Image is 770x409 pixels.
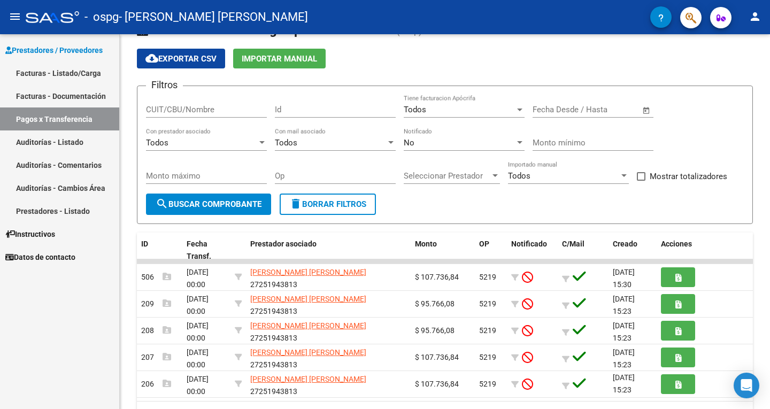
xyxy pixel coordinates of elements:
span: $ 107.736,84 [415,273,459,281]
span: [PERSON_NAME] [PERSON_NAME] [250,348,366,357]
span: 208 [141,326,171,335]
span: [DATE] 15:30 [613,268,635,289]
input: Start date [533,105,567,114]
datatable-header-cell: OP [475,233,507,268]
span: Importar Manual [242,54,317,64]
span: 209 [141,299,171,308]
span: - [PERSON_NAME] [PERSON_NAME] [119,5,308,29]
span: Creado [613,240,637,248]
span: 5219 [479,353,496,361]
span: Mostrar totalizadores [650,170,727,183]
span: 27251943813 [250,375,366,396]
span: $ 107.736,84 [415,353,459,361]
span: Acciones [661,240,692,248]
span: 27251943813 [250,348,366,369]
span: OP [479,240,489,248]
span: 506 [141,273,171,281]
span: 5219 [479,299,496,308]
datatable-header-cell: Monto [411,233,475,268]
span: 207 [141,353,171,361]
span: $ 95.766,08 [415,299,455,308]
span: Todos [275,138,297,148]
span: Todos [146,138,168,148]
span: Instructivos [5,228,55,240]
span: Monto [415,240,437,248]
datatable-header-cell: Acciones [657,233,753,268]
mat-icon: person [749,10,761,23]
datatable-header-cell: Creado [609,233,657,268]
datatable-header-cell: Notificado [507,233,558,268]
span: [DATE] 15:23 [613,295,635,315]
span: [DATE] 00:00 [187,268,209,289]
span: C/Mail [562,240,584,248]
span: Todos [404,105,426,114]
mat-icon: cloud_download [145,52,158,65]
input: End date [577,105,629,114]
span: 206 [141,380,171,388]
span: Fecha Transf. [187,240,211,260]
button: Importar Manual [233,49,326,68]
span: 27251943813 [250,321,366,342]
span: [DATE] 15:23 [613,348,635,369]
datatable-header-cell: Prestador asociado [246,233,411,268]
span: [DATE] 15:23 [613,321,635,342]
h3: Filtros [146,78,183,92]
span: Seleccionar Prestador [404,171,490,181]
span: Exportar CSV [145,54,217,64]
span: Borrar Filtros [289,199,366,209]
button: Exportar CSV [137,49,225,68]
span: 5219 [479,326,496,335]
datatable-header-cell: Fecha Transf. [182,233,230,268]
span: 5219 [479,380,496,388]
span: Buscar Comprobante [156,199,261,209]
mat-icon: search [156,197,168,210]
span: $ 95.766,08 [415,326,455,335]
span: $ 107.736,84 [415,380,459,388]
datatable-header-cell: C/Mail [558,233,609,268]
span: 27251943813 [250,295,366,315]
span: [PERSON_NAME] [PERSON_NAME] [250,321,366,330]
span: 27251943813 [250,268,366,289]
span: [DATE] 00:00 [187,375,209,396]
span: [DATE] 00:00 [187,348,209,369]
span: 5219 [479,273,496,281]
span: [DATE] 00:00 [187,321,209,342]
span: [PERSON_NAME] [PERSON_NAME] [250,295,366,303]
span: Notificado [511,240,547,248]
span: No [404,138,414,148]
mat-icon: menu [9,10,21,23]
span: Datos de contacto [5,251,75,263]
span: Prestador asociado [250,240,317,248]
button: Borrar Filtros [280,194,376,215]
span: - ospg [84,5,119,29]
span: [DATE] 00:00 [187,295,209,315]
datatable-header-cell: ID [137,233,182,268]
span: ID [141,240,148,248]
span: [PERSON_NAME] [PERSON_NAME] [250,375,366,383]
button: Open calendar [641,104,653,117]
button: Buscar Comprobante [146,194,271,215]
mat-icon: delete [289,197,302,210]
span: [DATE] 15:23 [613,373,635,394]
span: [PERSON_NAME] [PERSON_NAME] [250,268,366,276]
span: Todos [508,171,530,181]
span: Prestadores / Proveedores [5,44,103,56]
div: Open Intercom Messenger [734,373,759,398]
